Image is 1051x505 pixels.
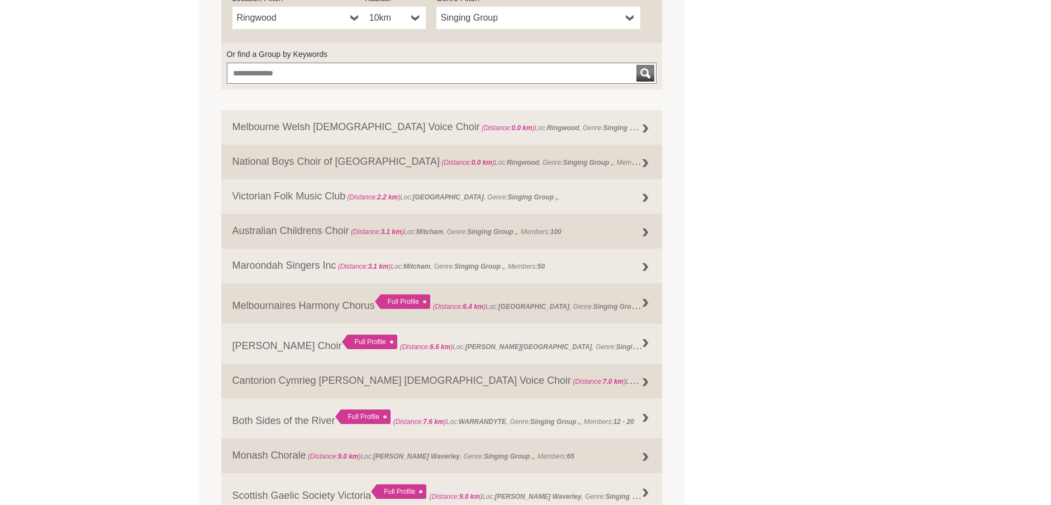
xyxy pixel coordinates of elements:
[221,249,663,283] a: Maroondah Singers Inc (Distance:3.1 km)Loc:Mitcham, Genre:Singing Group ,, Members:50
[441,11,621,25] span: Singing Group
[606,490,655,501] strong: Singing Group ,
[616,340,666,351] strong: Singing Group ,
[467,228,517,236] strong: Singing Group ,
[538,263,545,270] strong: 50
[369,11,407,25] span: 10km
[338,263,391,270] span: (Distance: )
[375,294,430,309] div: Full Profile
[400,340,707,351] span: Loc: , Genre: , Members:
[381,228,401,236] strong: 3.1 km
[530,418,580,426] strong: Singing Group ,
[403,263,430,270] strong: Mitcham
[221,323,663,364] a: [PERSON_NAME] Choir Full Profile (Distance:6.6 km)Loc:[PERSON_NAME][GEOGRAPHIC_DATA], Genre:Singi...
[550,228,562,236] strong: 100
[441,159,494,166] span: (Distance: )
[221,110,663,145] a: Melbourne Welsh [DEMOGRAPHIC_DATA] Voice Choir (Distance:0.0 km)Loc:Ringwood, Genre:Singing Group...
[400,343,453,351] span: (Distance: )
[342,335,397,349] div: Full Profile
[571,375,889,386] span: Loc: , Genre: , Members:
[237,11,346,25] span: Ringwood
[429,493,482,501] span: (Distance: )
[507,159,539,166] strong: Ringwood
[482,124,535,132] span: (Distance: )
[365,7,426,29] a: 10km
[416,228,443,236] strong: Mitcham
[221,214,663,249] a: Australian Childrens Choir (Distance:3.1 km)Loc:Mitcham, Genre:Singing Group ,, Members:100
[508,193,558,201] strong: Singing Group ,
[371,484,426,499] div: Full Profile
[429,490,696,501] span: Loc: , Genre: , Members:
[221,283,663,323] a: Melbournaires Harmony Chorus Full Profile (Distance:6.4 km)Loc:[GEOGRAPHIC_DATA], Genre:Singing G...
[603,121,653,132] strong: Singing Group ,
[433,300,684,311] span: Loc: , Genre: , Members:
[459,493,480,501] strong: 9.0 km
[498,303,569,311] strong: [GEOGRAPHIC_DATA]
[221,145,663,179] a: National Boys Choir of [GEOGRAPHIC_DATA] (Distance:0.0 km)Loc:Ringwood, Genre:Singing Group ,, Me...
[436,7,640,29] a: Singing Group
[614,418,634,426] strong: 12 - 20
[480,121,694,132] span: Loc: , Genre: , Members:
[336,263,545,270] span: Loc: , Genre: , Members:
[567,452,574,460] strong: 65
[423,418,444,426] strong: 7.6 km
[337,452,358,460] strong: 9.0 km
[459,418,506,426] strong: WARRANDYTE
[430,343,450,351] strong: 6.6 km
[484,452,534,460] strong: Singing Group ,
[413,193,484,201] strong: [GEOGRAPHIC_DATA]
[306,452,574,460] span: Loc: , Genre: , Members:
[472,159,492,166] strong: 0.0 km
[335,409,391,424] div: Full Profile
[465,343,592,351] strong: [PERSON_NAME][GEOGRAPHIC_DATA]
[454,263,504,270] strong: Singing Group ,
[393,418,634,426] span: Loc: , Genre: , Members:
[393,418,446,426] span: (Distance: )
[512,124,532,132] strong: 0.0 km
[348,193,401,201] span: (Distance: )
[377,193,398,201] strong: 2.2 km
[373,452,460,460] strong: [PERSON_NAME] Waverley
[221,439,663,473] a: Monash Chorale (Distance:9.0 km)Loc:[PERSON_NAME] Waverley, Genre:Singing Group ,, Members:65
[345,193,559,201] span: Loc: , Genre: ,
[563,159,613,166] strong: Singing Group ,
[221,179,663,214] a: Victorian Folk Music Club (Distance:2.2 km)Loc:[GEOGRAPHIC_DATA], Genre:Singing Group ,,
[463,303,483,311] strong: 6.4 km
[221,398,663,439] a: Both Sides of the River Full Profile (Distance:7.6 km)Loc:WARRANDYTE, Genre:Singing Group ,, Memb...
[351,228,404,236] span: (Distance: )
[368,263,388,270] strong: 3.1 km
[349,228,562,236] span: Loc: , Genre: , Members:
[573,378,626,385] span: (Distance: )
[603,378,624,385] strong: 7.0 km
[308,452,361,460] span: (Distance: )
[232,7,365,29] a: Ringwood
[547,124,579,132] strong: Ringwood
[433,303,486,311] span: (Distance: )
[494,493,581,501] strong: [PERSON_NAME] Waverley
[227,49,657,60] label: Or find a Group by Keywords
[593,300,643,311] strong: Singing Group ,
[221,364,663,398] a: Cantorion Cymrieg [PERSON_NAME] [DEMOGRAPHIC_DATA] Voice Choir (Distance:7.0 km)Loc:[PERSON_NAME]...
[440,156,657,167] span: Loc: , Genre: , Members:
